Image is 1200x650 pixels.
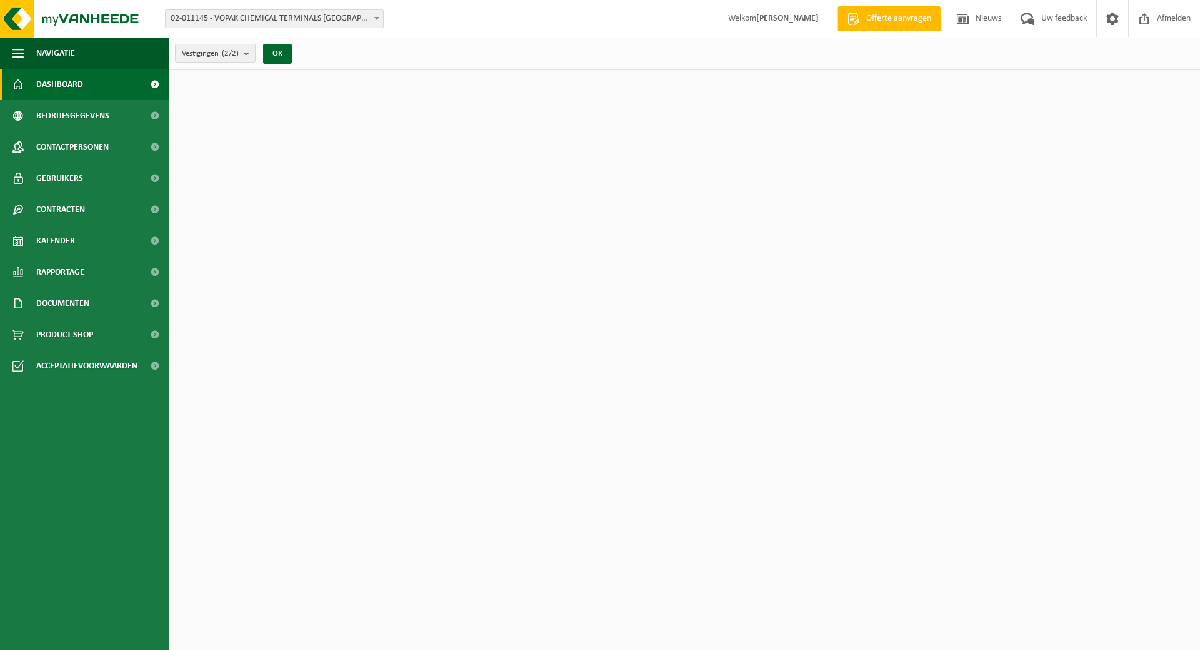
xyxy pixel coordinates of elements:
[263,44,292,64] button: OK
[165,9,384,28] span: 02-011145 - VOPAK CHEMICAL TERMINALS BELGIUM ACS - ANTWERPEN
[36,163,83,194] span: Gebruikers
[36,100,109,131] span: Bedrijfsgegevens
[36,288,89,319] span: Documenten
[863,13,934,25] span: Offerte aanvragen
[36,350,137,382] span: Acceptatievoorwaarden
[166,10,383,28] span: 02-011145 - VOPAK CHEMICAL TERMINALS BELGIUM ACS - ANTWERPEN
[837,6,941,31] a: Offerte aanvragen
[36,194,85,225] span: Contracten
[36,225,75,256] span: Kalender
[756,14,819,23] strong: [PERSON_NAME]
[36,319,93,350] span: Product Shop
[36,69,83,100] span: Dashboard
[182,44,239,63] span: Vestigingen
[175,44,256,63] button: Vestigingen(2/2)
[36,38,75,69] span: Navigatie
[36,256,84,288] span: Rapportage
[36,131,109,163] span: Contactpersonen
[222,49,239,58] count: (2/2)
